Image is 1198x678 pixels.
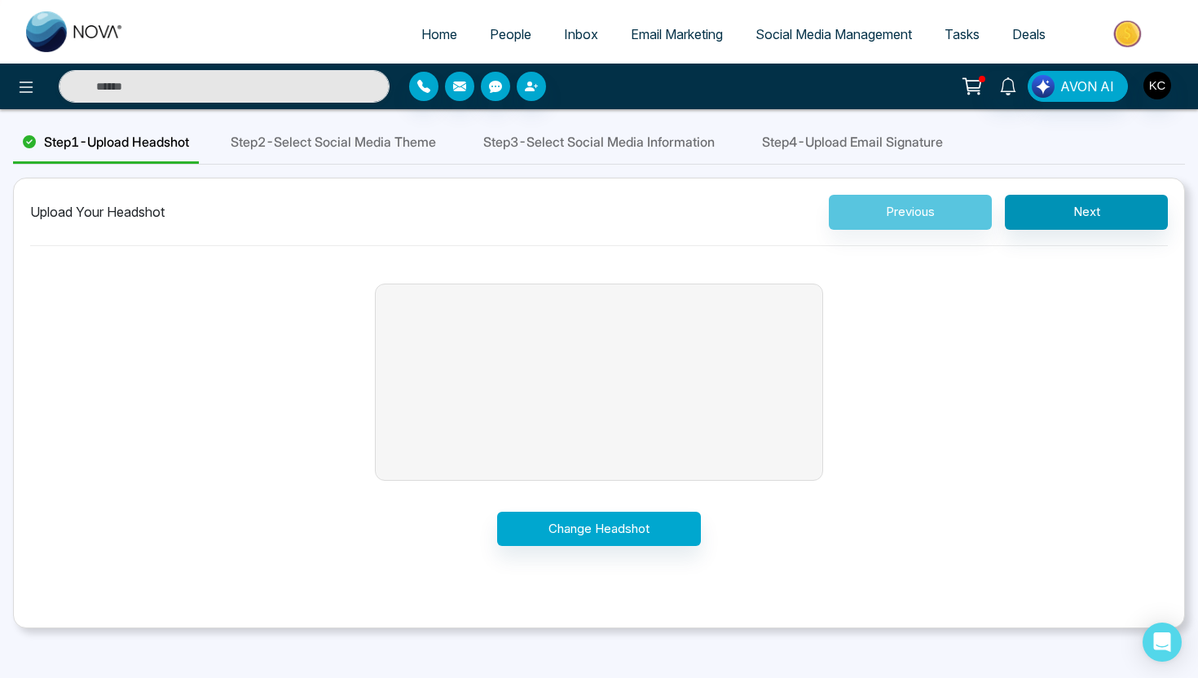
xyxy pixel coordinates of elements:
[1070,15,1188,52] img: Market-place.gif
[421,26,457,42] span: Home
[26,11,124,52] img: Nova CRM Logo
[548,19,614,50] a: Inbox
[483,132,715,152] span: Step 3 - Select Social Media Information
[490,26,531,42] span: People
[1012,26,1046,42] span: Deals
[762,132,943,152] span: Step 4 - Upload Email Signature
[497,512,701,547] button: Change Headshot
[1143,72,1171,99] img: User Avatar
[473,19,548,50] a: People
[405,19,473,50] a: Home
[1005,195,1168,230] button: Next
[631,26,723,42] span: Email Marketing
[1060,77,1114,96] span: AVON AI
[231,132,436,152] span: Step 2 - Select Social Media Theme
[614,19,739,50] a: Email Marketing
[945,26,980,42] span: Tasks
[1032,75,1055,98] img: Lead Flow
[996,19,1062,50] a: Deals
[1028,71,1128,102] button: AVON AI
[755,26,912,42] span: Social Media Management
[44,132,189,152] span: Step 1 - Upload Headshot
[739,19,928,50] a: Social Media Management
[1143,623,1182,662] div: Open Intercom Messenger
[30,202,165,222] div: Upload Your Headshot
[564,26,598,42] span: Inbox
[928,19,996,50] a: Tasks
